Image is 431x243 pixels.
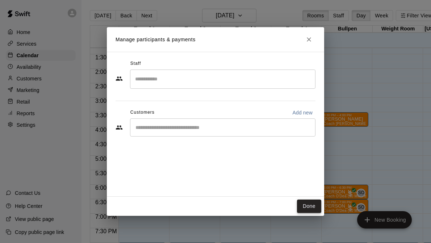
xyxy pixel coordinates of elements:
span: Staff [130,58,141,70]
button: Add new [289,107,315,118]
svg: Customers [116,124,123,131]
div: Start typing to search customers... [130,118,315,137]
svg: Staff [116,75,123,82]
div: Search staff [130,70,315,89]
p: Add new [292,109,313,116]
button: Close [302,33,315,46]
span: Customers [130,107,155,118]
p: Manage participants & payments [116,36,196,43]
button: Done [297,200,321,213]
